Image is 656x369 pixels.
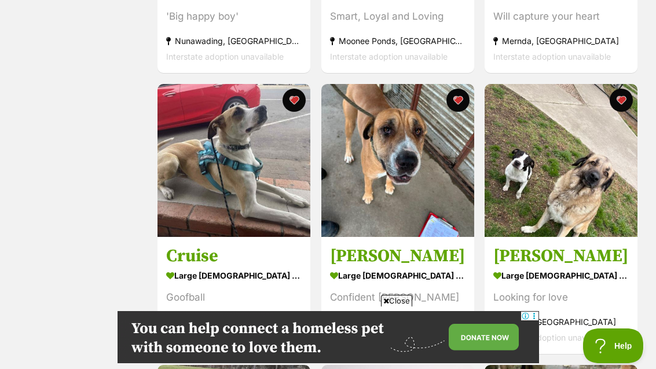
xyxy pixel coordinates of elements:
[203,57,487,103] div: Sponsored By
[321,84,474,237] img: Butterbean
[166,52,284,61] span: Interstate adoption unavailable
[553,1,560,8] img: adchoices.png
[283,89,306,112] button: favourite
[485,236,637,354] a: [PERSON_NAME] large [DEMOGRAPHIC_DATA] Dog Looking for love Epping, [GEOGRAPHIC_DATA] Interstate ...
[583,328,644,363] iframe: Help Scout Beacon - Open
[157,236,310,354] a: Cruise large [DEMOGRAPHIC_DATA] Dog Goofball Horsham, [GEOGRAPHIC_DATA] Interstate adoption favou...
[446,89,469,112] button: favourite
[493,314,629,330] div: Epping, [GEOGRAPHIC_DATA]
[493,267,629,284] div: large [DEMOGRAPHIC_DATA] Dog
[203,12,481,23] div: Unlock More with Nakama - Secure Your Dream Car [DATE]
[330,290,466,305] div: Confident [PERSON_NAME]
[118,311,539,363] iframe: Advertisement
[166,245,302,267] h3: Cruise
[330,33,466,49] div: Moonee Ponds, [GEOGRAPHIC_DATA]
[493,245,629,267] h3: [PERSON_NAME]
[493,290,629,305] div: Looking for love
[258,81,329,103] b: Ringwood Mazda
[330,267,466,284] div: large [DEMOGRAPHIC_DATA] Dog
[330,52,448,61] span: Interstate adoption unavailable
[321,236,474,354] a: [PERSON_NAME] large [DEMOGRAPHIC_DATA] Dog Confident [PERSON_NAME] Alfredton, [GEOGRAPHIC_DATA] I...
[493,33,629,49] div: Mernda, [GEOGRAPHIC_DATA]
[493,333,611,342] span: Interstate adoption unavailable
[493,9,629,24] div: Will capture your heart
[166,33,302,49] div: Nunawading, [GEOGRAPHIC_DATA]
[166,267,302,284] div: large [DEMOGRAPHIC_DATA] Dog
[166,290,302,305] div: Goofball
[1,1,561,144] a: Unlock More with Nakama - Secure Your Dream Car [DATE]NAKAMA CLUB IS HERE! Purchase from [GEOGRAP...
[203,34,487,46] div: NAKAMA CLUB IS HERE! Purchase from [GEOGRAPHIC_DATA] Mazda.
[166,9,302,24] div: 'Big happy boy'
[610,89,633,112] button: favourite
[330,245,466,267] h3: [PERSON_NAME]
[157,84,310,237] img: Cruise
[493,52,611,61] span: Interstate adoption unavailable
[381,295,412,306] span: Close
[330,9,466,24] div: Smart, Loyal and Loving
[485,84,637,237] img: Adam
